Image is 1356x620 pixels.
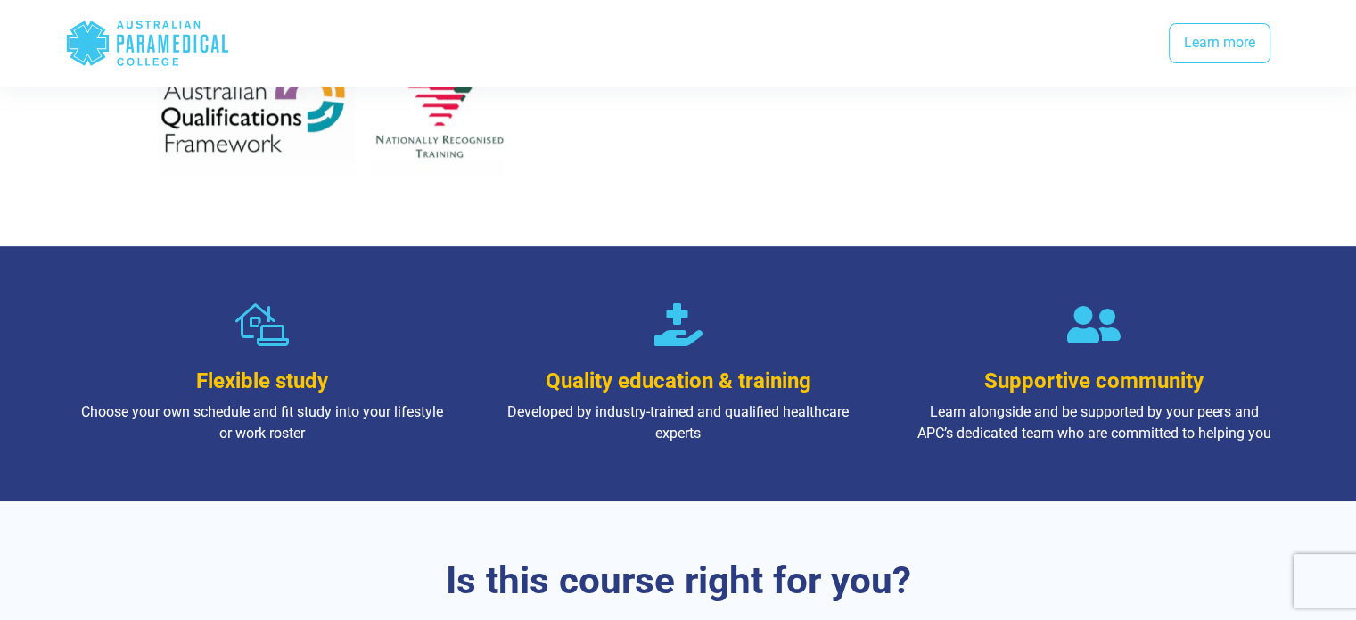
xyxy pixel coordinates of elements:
p: Choose your own schedule and fit study into your lifestyle or work roster [79,401,446,444]
a: Learn more [1169,23,1270,64]
h3: Flexible study [79,368,446,394]
p: Developed by industry-trained and qualified healthcare experts [495,401,861,444]
div: Australian Paramedical College [65,14,230,72]
h3: Quality education & training [495,368,861,394]
p: Learn alongside and be supported by your peers and APC’s dedicated team who are committed to help... [911,401,1278,444]
h3: Supportive community [911,368,1278,394]
h3: Is this course right for you? [157,558,1200,604]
